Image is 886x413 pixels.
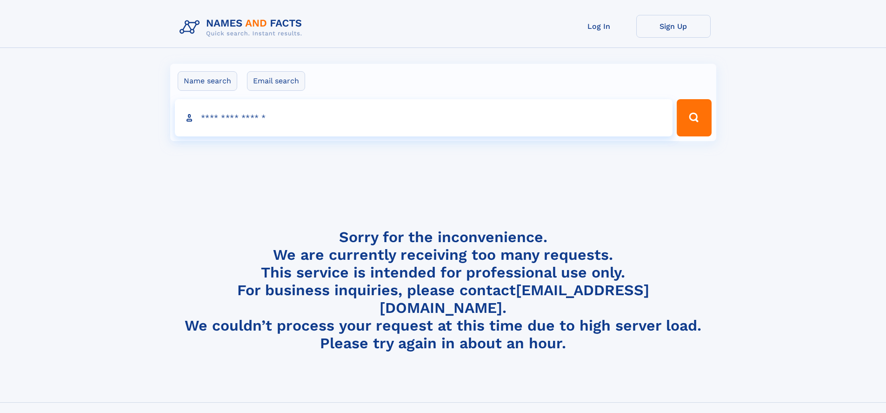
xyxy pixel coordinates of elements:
[175,99,673,136] input: search input
[380,281,649,317] a: [EMAIL_ADDRESS][DOMAIN_NAME]
[677,99,711,136] button: Search Button
[176,15,310,40] img: Logo Names and Facts
[636,15,711,38] a: Sign Up
[178,71,237,91] label: Name search
[247,71,305,91] label: Email search
[176,228,711,352] h4: Sorry for the inconvenience. We are currently receiving too many requests. This service is intend...
[562,15,636,38] a: Log In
